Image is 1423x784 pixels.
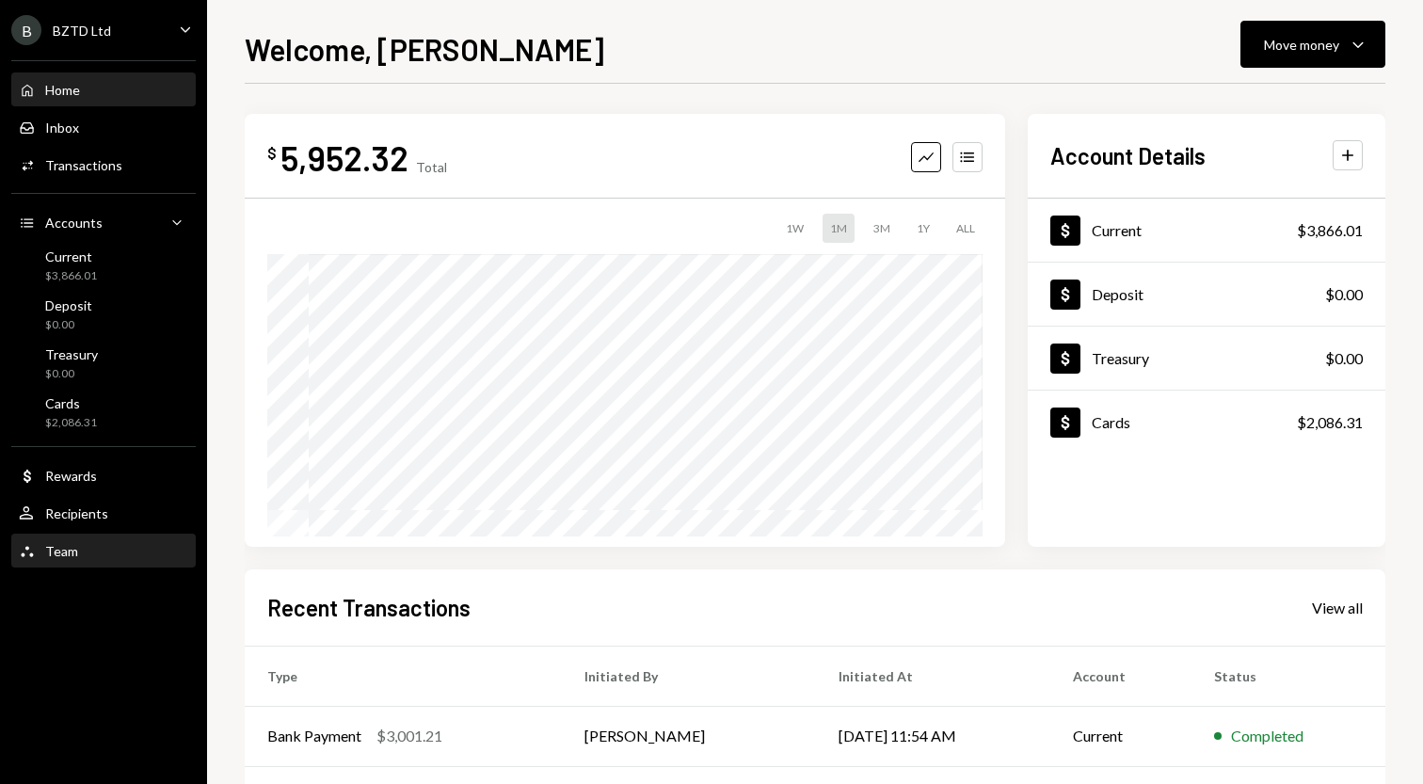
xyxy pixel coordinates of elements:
[11,243,196,288] a: Current$3,866.01
[1297,219,1363,242] div: $3,866.01
[1092,349,1149,367] div: Treasury
[11,390,196,435] a: Cards$2,086.31
[1240,21,1385,68] button: Move money
[11,148,196,182] a: Transactions
[45,120,79,136] div: Inbox
[1092,413,1130,431] div: Cards
[53,23,111,39] div: BZTD Ltd
[1050,140,1206,171] h2: Account Details
[1050,646,1191,706] th: Account
[416,159,447,175] div: Total
[1092,285,1143,303] div: Deposit
[1312,599,1363,617] div: View all
[1028,263,1385,326] a: Deposit$0.00
[45,468,97,484] div: Rewards
[11,72,196,106] a: Home
[45,366,98,382] div: $0.00
[1028,199,1385,262] a: Current$3,866.01
[280,136,408,179] div: 5,952.32
[267,725,361,747] div: Bank Payment
[1312,597,1363,617] a: View all
[816,646,1050,706] th: Initiated At
[1297,411,1363,434] div: $2,086.31
[11,496,196,530] a: Recipients
[45,395,97,411] div: Cards
[45,268,97,284] div: $3,866.01
[45,215,103,231] div: Accounts
[45,317,92,333] div: $0.00
[45,415,97,431] div: $2,086.31
[1050,706,1191,766] td: Current
[11,205,196,239] a: Accounts
[45,82,80,98] div: Home
[562,706,817,766] td: [PERSON_NAME]
[45,157,122,173] div: Transactions
[45,543,78,559] div: Team
[562,646,817,706] th: Initiated By
[11,458,196,492] a: Rewards
[1028,327,1385,390] a: Treasury$0.00
[1191,646,1385,706] th: Status
[245,30,604,68] h1: Welcome, [PERSON_NAME]
[909,214,937,243] div: 1Y
[1325,347,1363,370] div: $0.00
[376,725,442,747] div: $3,001.21
[11,110,196,144] a: Inbox
[11,534,196,568] a: Team
[45,505,108,521] div: Recipients
[11,15,41,45] div: B
[1231,725,1303,747] div: Completed
[45,297,92,313] div: Deposit
[11,341,196,386] a: Treasury$0.00
[778,214,811,243] div: 1W
[823,214,855,243] div: 1M
[1028,391,1385,454] a: Cards$2,086.31
[11,292,196,337] a: Deposit$0.00
[45,248,97,264] div: Current
[1325,283,1363,306] div: $0.00
[816,706,1050,766] td: [DATE] 11:54 AM
[245,646,562,706] th: Type
[267,592,471,623] h2: Recent Transactions
[949,214,983,243] div: ALL
[267,144,277,163] div: $
[45,346,98,362] div: Treasury
[1264,35,1339,55] div: Move money
[866,214,898,243] div: 3M
[1092,221,1142,239] div: Current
